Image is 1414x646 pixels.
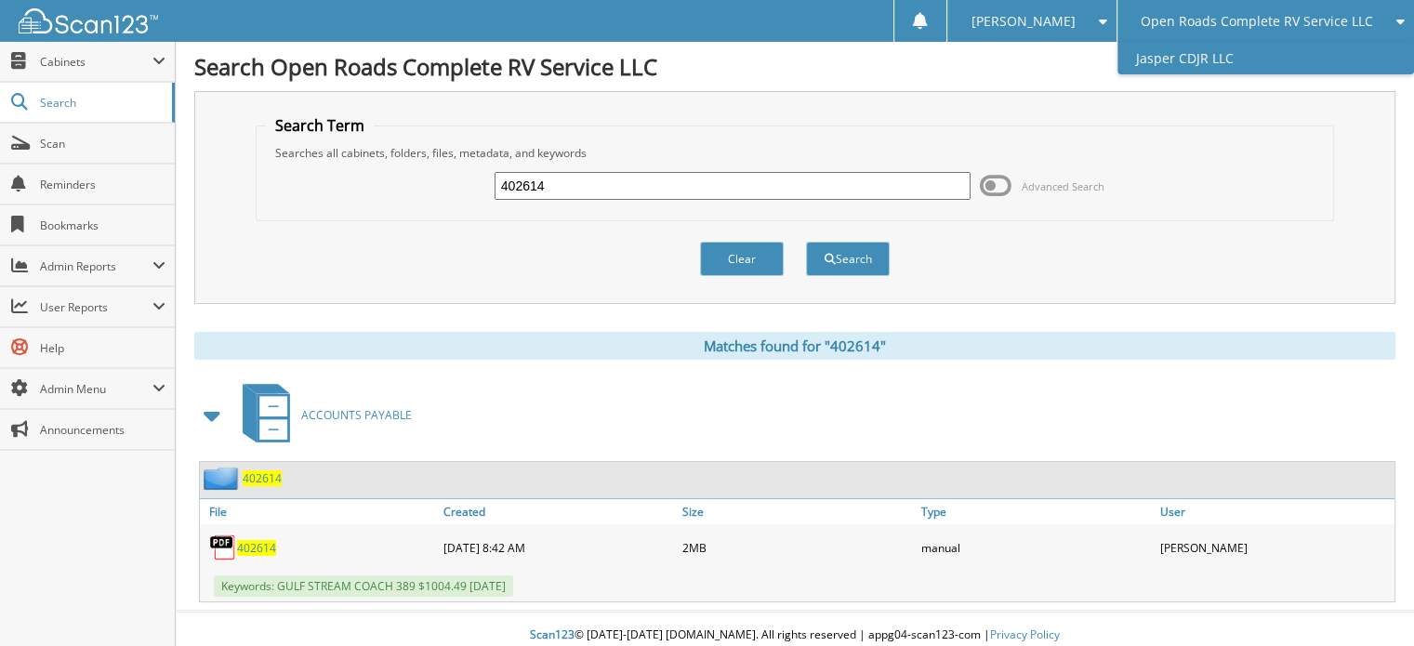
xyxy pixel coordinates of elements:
[266,145,1325,161] div: Searches all cabinets, folders, files, metadata, and keywords
[40,54,152,70] span: Cabinets
[439,499,678,524] a: Created
[1156,529,1394,566] div: [PERSON_NAME]
[40,381,152,397] span: Admin Menu
[40,299,152,315] span: User Reports
[40,136,165,152] span: Scan
[200,499,439,524] a: File
[1321,557,1414,646] iframe: Chat Widget
[1156,499,1394,524] a: User
[40,340,165,356] span: Help
[40,177,165,192] span: Reminders
[266,115,374,136] legend: Search Term
[40,258,152,274] span: Admin Reports
[231,378,412,452] a: ACCOUNTS PAYABLE
[990,626,1060,642] a: Privacy Policy
[806,242,890,276] button: Search
[194,51,1395,82] h1: Search Open Roads Complete RV Service LLC
[678,499,917,524] a: Size
[243,470,282,486] a: 402614
[1117,42,1414,74] a: Jasper CDJR LLC
[1141,16,1373,27] span: Open Roads Complete RV Service LLC
[971,16,1075,27] span: [PERSON_NAME]
[917,529,1156,566] div: manual
[678,529,917,566] div: 2MB
[237,540,276,556] a: 402614
[530,626,575,642] span: Scan123
[194,332,1395,360] div: Matches found for "402614"
[40,95,163,111] span: Search
[19,8,158,33] img: scan123-logo-white.svg
[1022,179,1104,193] span: Advanced Search
[917,499,1156,524] a: Type
[40,218,165,233] span: Bookmarks
[439,529,678,566] div: [DATE] 8:42 AM
[301,407,412,423] span: ACCOUNTS PAYABLE
[204,467,243,490] img: folder2.png
[700,242,784,276] button: Clear
[209,534,237,561] img: PDF.png
[214,575,513,597] span: Keywords: GULF STREAM COACH 389 $1004.49 [DATE]
[40,422,165,438] span: Announcements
